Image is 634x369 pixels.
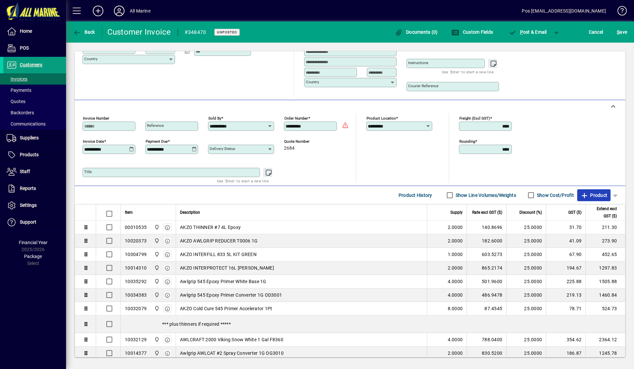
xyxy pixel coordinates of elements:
[454,192,516,199] label: Show Line Volumes/Weights
[589,27,603,37] span: Cancel
[448,238,463,244] span: 2.0000
[448,224,463,231] span: 2.0000
[153,278,160,285] span: Port Road
[180,251,257,258] span: AKZO INTERFILL 833 5L KIT GREEN
[587,26,605,38] button: Cancel
[3,147,66,163] a: Products
[448,251,463,258] span: 1.0000
[180,350,284,356] span: Awlgrip AWLCAT #2 Spray Converter 1G OG3010
[395,29,438,35] span: Documents (0)
[83,139,104,144] mat-label: Invoice date
[3,73,66,85] a: Invoices
[546,302,585,315] td: 78.71
[125,336,147,343] div: 10032129
[442,68,494,76] mat-hint: Use 'Enter' to start a new line
[153,350,160,357] span: Port Road
[7,110,34,115] span: Backorders
[585,347,625,360] td: 1245.78
[180,305,272,312] span: AKZO Cold Cure 545 Primer Accelerator 1Pt
[546,275,585,288] td: 225.88
[20,186,36,191] span: Reports
[617,27,627,37] span: ave
[180,336,283,343] span: AWLCRAFT 2000 Viking Snow White 1 Gal F8360
[585,248,625,261] td: 452.65
[615,26,629,38] button: Save
[284,116,308,121] mat-label: Order number
[522,6,606,16] div: Pos [EMAIL_ADDRESS][DOMAIN_NAME]
[83,116,109,121] mat-label: Invoice number
[471,350,502,356] div: 830.5200
[546,333,585,347] td: 354.62
[19,240,48,245] span: Financial Year
[585,275,625,288] td: 1505.88
[20,169,30,174] span: Staff
[613,1,626,23] a: Knowledge Base
[24,254,42,259] span: Package
[506,221,546,234] td: 25.0000
[71,26,97,38] button: Back
[153,237,160,244] span: Port Road
[284,146,295,151] span: 2684
[519,209,542,216] span: Discount (%)
[546,248,585,261] td: 67.90
[546,347,585,360] td: 186.87
[448,336,463,343] span: 4.0000
[84,56,97,61] mat-label: Country
[396,189,435,201] button: Product History
[506,302,546,315] td: 25.0000
[3,214,66,231] a: Support
[3,130,66,146] a: Suppliers
[7,121,46,127] span: Communications
[459,139,475,144] mat-label: Rounding
[88,5,109,17] button: Add
[585,333,625,347] td: 2364.12
[448,265,463,271] span: 2.0000
[506,347,546,360] td: 25.0000
[581,190,607,201] span: Product
[3,107,66,118] a: Backorders
[20,219,36,225] span: Support
[585,288,625,302] td: 1460.84
[125,251,147,258] div: 10004799
[471,238,502,244] div: 182.6000
[210,146,235,151] mat-label: Delivery status
[180,209,200,216] span: Description
[146,139,168,144] mat-label: Payment due
[448,350,463,356] span: 2.0000
[471,292,502,298] div: 486.9478
[109,5,130,17] button: Profile
[180,265,274,271] span: AKZO INTERPROTECT 16L [PERSON_NAME]
[471,278,502,285] div: 501.9600
[471,265,502,271] div: 865.2174
[180,292,282,298] span: Awlgrip 545 Epoxy Primer Converter 1G OD3001
[125,292,147,298] div: 10034383
[448,278,463,285] span: 4.0000
[506,248,546,261] td: 25.0000
[617,29,619,35] span: S
[20,203,37,208] span: Settings
[217,30,237,34] span: Unposted
[306,80,319,84] mat-label: Country
[367,116,396,121] mat-label: Product location
[125,238,147,244] div: 10020373
[408,60,428,65] mat-label: Instructions
[153,291,160,299] span: Port Road
[217,177,269,185] mat-hint: Use 'Enter' to start a new line
[180,224,241,231] span: AKZO THINNER #7 4L Epoxy
[84,169,92,174] mat-label: Title
[546,221,585,234] td: 31.70
[3,118,66,129] a: Communications
[125,209,133,216] span: Item
[284,139,324,144] span: Quote number
[585,302,625,315] td: 524.73
[3,85,66,96] a: Payments
[125,224,147,231] div: 00010535
[585,221,625,234] td: 211.30
[180,278,266,285] span: Awlgrip 545 Epoxy Primer White Base 1G
[536,192,574,199] label: Show Cost/Profit
[125,265,147,271] div: 10014310
[408,84,439,88] mat-label: Courier Reference
[3,180,66,197] a: Reports
[7,88,31,93] span: Payments
[448,305,463,312] span: 8.0000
